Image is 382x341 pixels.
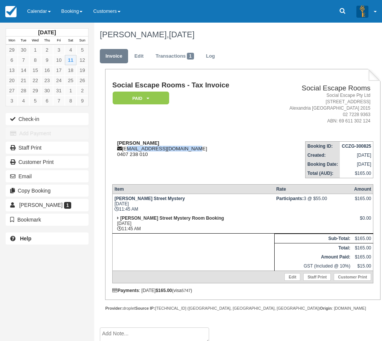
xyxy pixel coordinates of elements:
[354,216,371,227] div: $0.00
[29,45,41,55] a: 1
[41,65,53,75] a: 16
[18,75,29,86] a: 21
[18,55,29,65] a: 7
[112,140,262,157] div: [EMAIL_ADDRESS][DOMAIN_NAME] 0407 238 010
[65,86,76,96] a: 1
[320,306,332,310] strong: Origin
[18,45,29,55] a: 30
[200,49,221,64] a: Log
[352,261,373,271] td: $15.00
[113,92,169,105] em: Paid
[18,37,29,45] th: Tue
[150,49,200,64] a: Transactions1
[305,141,340,151] th: Booking ID:
[6,127,89,139] button: Add Payment
[53,45,65,55] a: 3
[340,151,373,160] td: [DATE]
[53,86,65,96] a: 31
[352,243,373,252] td: $165.00
[76,86,88,96] a: 2
[6,199,89,211] a: [PERSON_NAME] 1
[115,196,185,201] strong: [PERSON_NAME] Street Mystery
[276,196,304,201] strong: Participants
[340,160,373,169] td: [DATE]
[29,75,41,86] a: 22
[129,49,149,64] a: Edit
[182,288,191,293] small: 5747
[305,169,340,178] th: Total (AUD):
[100,30,375,39] h1: [PERSON_NAME],
[6,170,89,182] button: Email
[112,81,262,89] h1: Social Escape Rooms - Tax Invoice
[274,261,352,271] td: GST (Included @ 10%)
[29,65,41,75] a: 15
[100,49,128,64] a: Invoice
[303,273,331,281] a: Staff Print
[156,288,172,293] strong: $165.00
[284,273,300,281] a: Edit
[352,234,373,243] td: $165.00
[305,151,340,160] th: Created:
[6,156,89,168] a: Customer Print
[135,306,155,310] strong: Source IP:
[340,169,373,178] td: $165.00
[76,37,88,45] th: Sun
[342,144,371,149] strong: CCZG-300825
[265,92,371,125] address: Social Escape Pty Ltd [STREET_ADDRESS] Alexandria [GEOGRAPHIC_DATA] 2015 02 7228 9363 ABN: 69 611...
[6,45,18,55] a: 29
[53,75,65,86] a: 24
[352,184,373,194] th: Amount
[18,65,29,75] a: 14
[65,96,76,106] a: 8
[356,5,368,17] img: A3
[6,96,18,106] a: 3
[352,252,373,261] td: $165.00
[53,37,65,45] th: Fri
[112,214,274,234] td: [DATE] 11:45 AM
[5,6,17,17] img: checkfront-main-nav-mini-logo.png
[41,86,53,96] a: 30
[76,96,88,106] a: 9
[29,37,41,45] th: Wed
[274,252,352,261] th: Amount Paid:
[76,65,88,75] a: 19
[169,30,194,39] span: [DATE]
[112,288,139,293] strong: Payments
[117,140,159,146] strong: [PERSON_NAME]
[38,29,56,35] strong: [DATE]
[274,234,352,243] th: Sub-Total:
[6,113,89,125] button: Check-in
[64,202,71,209] span: 1
[41,37,53,45] th: Thu
[6,214,89,226] button: Bookmark
[41,96,53,106] a: 6
[19,202,63,208] span: [PERSON_NAME]
[41,45,53,55] a: 2
[76,45,88,55] a: 5
[29,55,41,65] a: 8
[334,273,371,281] a: Customer Print
[6,75,18,86] a: 20
[6,232,89,245] a: Help
[65,37,76,45] th: Sat
[76,75,88,86] a: 26
[265,84,371,92] h2: Social Escape Rooms
[6,86,18,96] a: 27
[6,55,18,65] a: 6
[105,306,380,311] div: droplet [TECHNICAL_ID] ([GEOGRAPHIC_DATA], [GEOGRAPHIC_DATA], [GEOGRAPHIC_DATA]) : [DOMAIN_NAME]
[53,55,65,65] a: 10
[6,65,18,75] a: 13
[65,55,76,65] a: 11
[120,216,224,221] strong: [PERSON_NAME] Street Mystery Room Booking
[65,65,76,75] a: 18
[274,184,352,194] th: Rate
[274,243,352,252] th: Total:
[112,91,167,105] a: Paid
[6,37,18,45] th: Mon
[41,75,53,86] a: 23
[305,160,340,169] th: Booking Date:
[65,75,76,86] a: 25
[112,288,373,293] div: : [DATE] (visa )
[29,96,41,106] a: 5
[274,194,352,214] td: 3 @ $55.00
